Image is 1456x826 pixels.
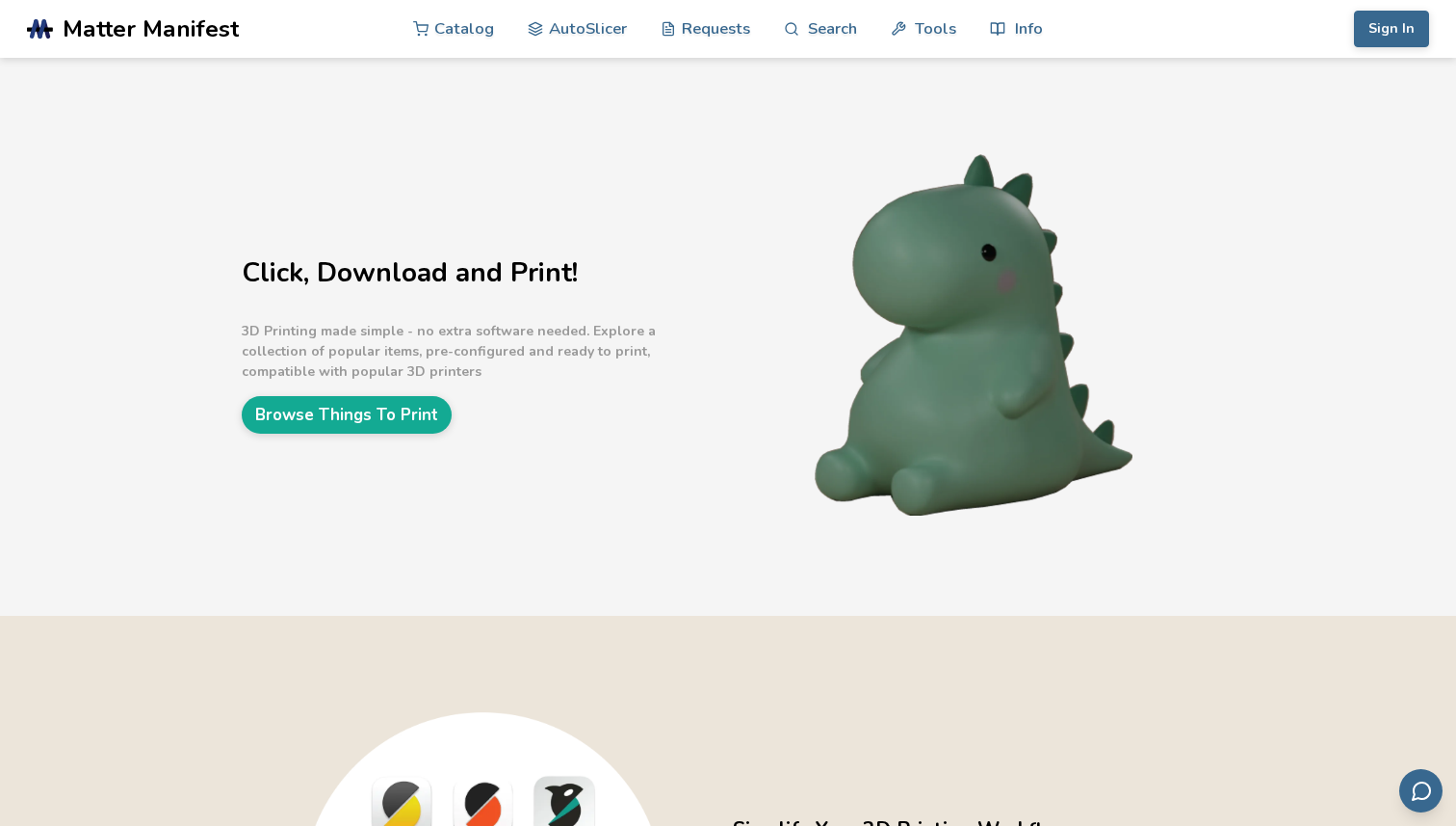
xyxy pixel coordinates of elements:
h1: Click, Download and Print! [242,258,723,288]
a: Browse Things To Print [242,396,452,434]
span: Matter Manifest [63,15,239,42]
button: Sign In [1354,11,1429,47]
button: Send feedback via email [1399,769,1443,813]
p: 3D Printing made simple - no extra software needed. Explore a collection of popular items, pre-co... [242,321,723,382]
